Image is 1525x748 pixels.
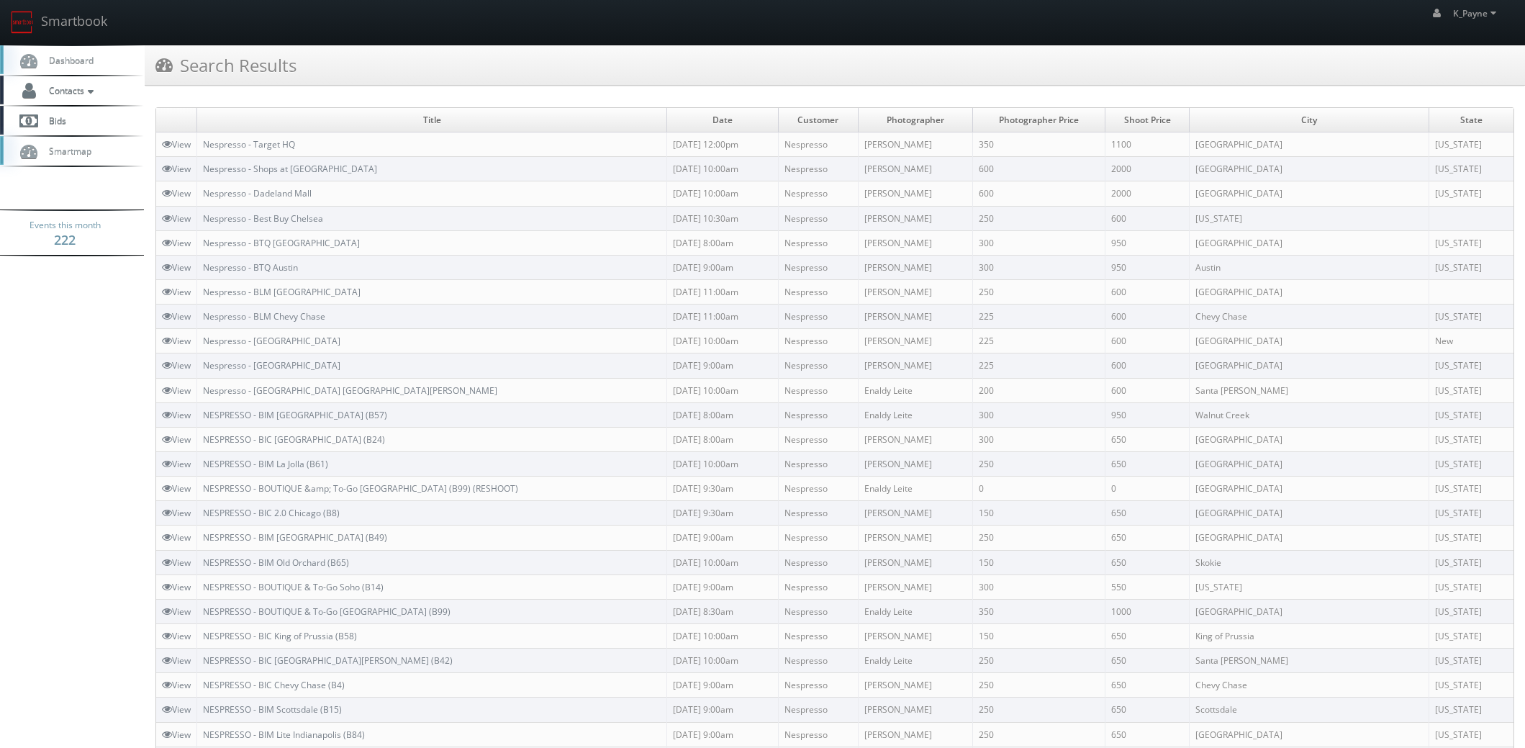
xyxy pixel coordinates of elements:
td: [GEOGRAPHIC_DATA] [1190,501,1429,526]
td: 650 [1105,623,1190,648]
td: [US_STATE] [1190,206,1429,230]
a: Nespresso - [GEOGRAPHIC_DATA] [203,335,340,347]
td: Skokie [1190,550,1429,574]
td: [GEOGRAPHIC_DATA] [1190,230,1429,255]
td: 2000 [1105,181,1190,206]
td: [PERSON_NAME] [858,305,972,329]
td: Scottsdale [1190,698,1429,722]
td: [US_STATE] [1429,673,1513,698]
span: Dashboard [42,54,94,66]
td: Nespresso [779,230,859,255]
td: [PERSON_NAME] [858,698,972,722]
td: [GEOGRAPHIC_DATA] [1190,722,1429,747]
td: Nespresso [779,574,859,599]
a: View [162,335,191,347]
td: [DATE] 9:00am [667,722,779,747]
td: Nespresso [779,451,859,476]
td: Nespresso [779,649,859,673]
td: 225 [972,329,1105,353]
td: [DATE] 8:30am [667,599,779,623]
td: 950 [1105,255,1190,279]
a: View [162,679,191,691]
td: [US_STATE] [1429,378,1513,402]
td: [GEOGRAPHIC_DATA] [1190,279,1429,304]
img: smartbook-logo.png [11,11,34,34]
a: Nespresso - BTQ [GEOGRAPHIC_DATA] [203,237,360,249]
td: Customer [779,108,859,132]
td: 650 [1105,722,1190,747]
td: Nespresso [779,353,859,378]
td: [DATE] 9:30am [667,477,779,501]
td: Nespresso [779,132,859,157]
td: Nespresso [779,157,859,181]
a: NESPRESSO - BOUTIQUE &amp; To-Go [GEOGRAPHIC_DATA] (B99) (RESHOOT) [203,482,518,495]
td: [PERSON_NAME] [858,451,972,476]
a: NESPRESSO - BIC Chevy Chase (B4) [203,679,345,691]
a: View [162,237,191,249]
td: Enaldy Leite [858,402,972,427]
td: City [1190,108,1429,132]
td: Nespresso [779,378,859,402]
td: [DATE] 9:00am [667,353,779,378]
td: King of Prussia [1190,623,1429,648]
td: [US_STATE] [1429,501,1513,526]
a: View [162,729,191,741]
td: 350 [972,132,1105,157]
a: View [162,433,191,446]
td: 225 [972,353,1105,378]
a: Nespresso - BLM Chevy Chase [203,310,325,323]
a: NESPRESSO - BIM [GEOGRAPHIC_DATA] (B57) [203,409,387,421]
td: [US_STATE] [1429,132,1513,157]
td: 600 [1105,206,1190,230]
td: 0 [972,477,1105,501]
td: 300 [972,255,1105,279]
td: 650 [1105,649,1190,673]
td: 650 [1105,451,1190,476]
td: [PERSON_NAME] [858,230,972,255]
td: [US_STATE] [1429,427,1513,451]
td: Enaldy Leite [858,599,972,623]
a: View [162,581,191,593]
td: [DATE] 10:00am [667,181,779,206]
td: [US_STATE] [1429,451,1513,476]
td: Nespresso [779,206,859,230]
a: NESPRESSO - BOUTIQUE & To-Go [GEOGRAPHIC_DATA] (B99) [203,605,451,618]
a: View [162,286,191,298]
td: Enaldy Leite [858,477,972,501]
a: View [162,384,191,397]
td: [GEOGRAPHIC_DATA] [1190,477,1429,501]
td: [US_STATE] [1429,649,1513,673]
td: Austin [1190,255,1429,279]
a: Nespresso - BLM [GEOGRAPHIC_DATA] [203,286,361,298]
td: 250 [972,451,1105,476]
td: Nespresso [779,477,859,501]
span: Bids [42,114,66,127]
td: [PERSON_NAME] [858,181,972,206]
td: 600 [1105,305,1190,329]
td: Nespresso [779,526,859,550]
td: Walnut Creek [1190,402,1429,427]
a: Nespresso - BTQ Austin [203,261,298,274]
a: ​Nespresso - Best Buy Chelsea [203,212,323,225]
td: [DATE] 9:30am [667,501,779,526]
td: Nespresso [779,427,859,451]
td: 650 [1105,550,1190,574]
td: New [1429,329,1513,353]
td: 150 [972,550,1105,574]
td: [US_STATE] [1429,157,1513,181]
a: Nespresso - [GEOGRAPHIC_DATA] [203,359,340,371]
td: [DATE] 10:00am [667,649,779,673]
a: Nespresso - Shops at [GEOGRAPHIC_DATA] [203,163,377,175]
td: 150 [972,501,1105,526]
td: Santa [PERSON_NAME] [1190,649,1429,673]
td: State [1429,108,1513,132]
td: Nespresso [779,722,859,747]
td: [DATE] 11:00am [667,305,779,329]
td: Nespresso [779,599,859,623]
a: View [162,630,191,642]
td: Shoot Price [1105,108,1190,132]
td: 2000 [1105,157,1190,181]
td: 0 [1105,477,1190,501]
td: [PERSON_NAME] [858,279,972,304]
a: View [162,703,191,716]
